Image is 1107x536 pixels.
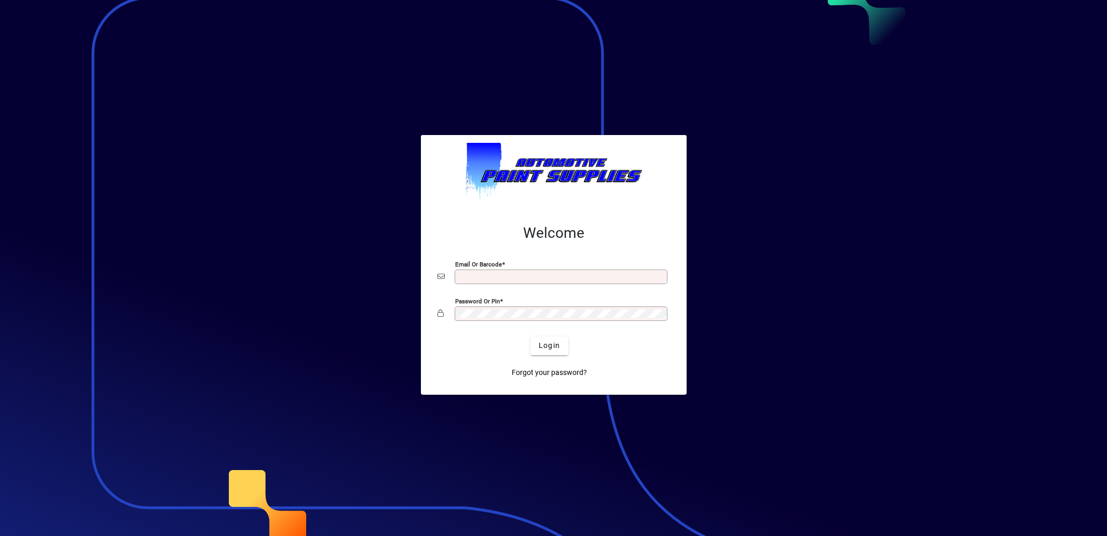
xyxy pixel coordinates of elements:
button: Login [530,337,568,355]
span: Forgot your password? [512,367,587,378]
mat-label: Password or Pin [455,297,500,304]
a: Forgot your password? [508,364,591,382]
h2: Welcome [438,224,670,242]
mat-label: Email or Barcode [455,260,502,267]
span: Login [539,340,560,351]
